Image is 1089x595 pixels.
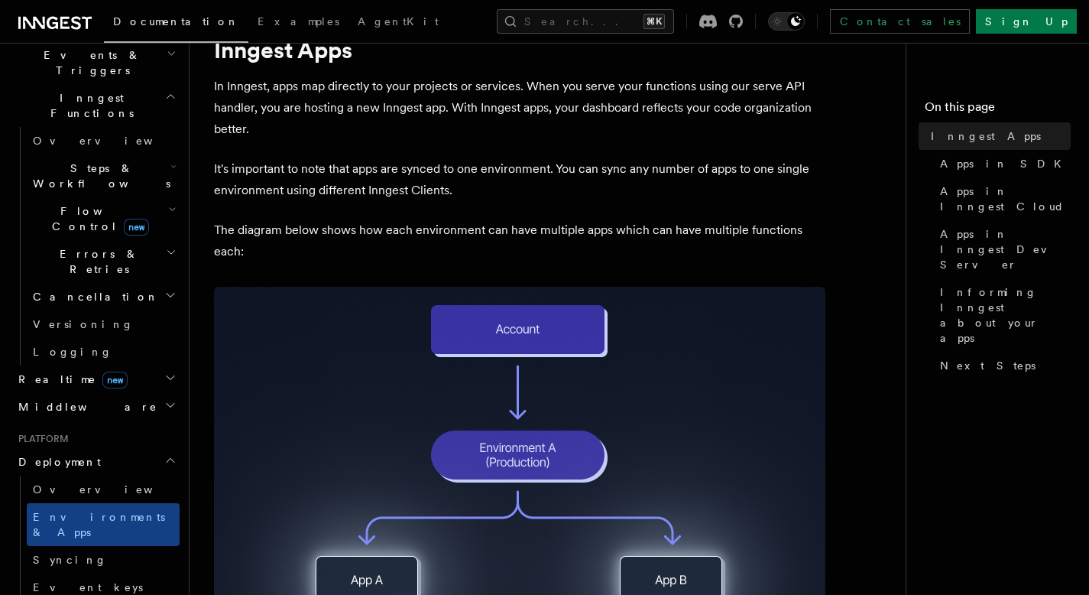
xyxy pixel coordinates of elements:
[12,127,180,366] div: Inngest Functions
[768,12,805,31] button: Toggle dark mode
[12,399,157,415] span: Middleware
[12,90,165,121] span: Inngest Functions
[934,278,1071,352] a: Informing Inngest about your apps
[12,454,101,470] span: Deployment
[12,393,180,421] button: Middleware
[12,433,69,445] span: Platform
[248,5,348,41] a: Examples
[643,14,665,29] kbd: ⌘K
[12,372,128,387] span: Realtime
[27,289,159,304] span: Cancellation
[940,184,1071,214] span: Apps in Inngest Cloud
[33,581,143,593] span: Event keys
[12,448,180,476] button: Deployment
[27,476,180,503] a: Overview
[27,311,180,338] a: Versioning
[124,219,149,236] span: new
[27,338,180,366] a: Logging
[976,9,1077,34] a: Sign Up
[27,546,180,574] a: Syncing
[925,122,1071,150] a: Inngest Apps
[12,41,180,84] button: Events & Triggers
[931,128,1041,144] span: Inngest Apps
[940,284,1071,346] span: Informing Inngest about your apps
[214,219,825,262] p: The diagram below shows how each environment can have multiple apps which can have multiple funct...
[102,372,128,389] span: new
[934,177,1071,220] a: Apps in Inngest Cloud
[33,318,134,330] span: Versioning
[925,98,1071,122] h4: On this page
[27,203,168,234] span: Flow Control
[33,483,190,496] span: Overview
[27,283,180,311] button: Cancellation
[12,366,180,393] button: Realtimenew
[27,161,170,191] span: Steps & Workflows
[27,240,180,283] button: Errors & Retries
[33,346,112,358] span: Logging
[33,511,165,538] span: Environments & Apps
[104,5,248,43] a: Documentation
[214,158,825,201] p: It's important to note that apps are synced to one environment. You can sync any number of apps t...
[348,5,448,41] a: AgentKit
[258,15,339,28] span: Examples
[214,76,825,140] p: In Inngest, apps map directly to your projects or services. When you serve your functions using o...
[27,127,180,154] a: Overview
[27,503,180,546] a: Environments & Apps
[934,150,1071,177] a: Apps in SDK
[12,47,167,78] span: Events & Triggers
[940,358,1036,373] span: Next Steps
[27,246,166,277] span: Errors & Retries
[33,135,190,147] span: Overview
[934,220,1071,278] a: Apps in Inngest Dev Server
[358,15,439,28] span: AgentKit
[934,352,1071,379] a: Next Steps
[940,226,1071,272] span: Apps in Inngest Dev Server
[33,554,107,566] span: Syncing
[27,197,180,240] button: Flow Controlnew
[214,36,825,63] h1: Inngest Apps
[12,84,180,127] button: Inngest Functions
[830,9,970,34] a: Contact sales
[27,154,180,197] button: Steps & Workflows
[113,15,239,28] span: Documentation
[940,156,1071,171] span: Apps in SDK
[497,9,674,34] button: Search...⌘K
